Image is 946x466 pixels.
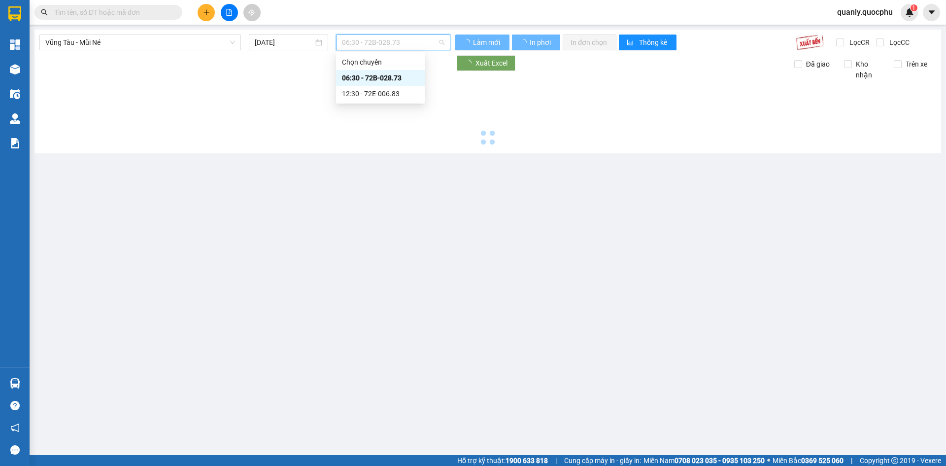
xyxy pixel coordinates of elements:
[927,8,936,17] span: caret-down
[802,59,834,70] span: Đã giao
[902,59,931,70] span: Trên xe
[243,4,261,21] button: aim
[767,459,770,463] span: ⚪️
[619,35,676,50] button: bar-chartThống kê
[10,64,20,74] img: warehouse-icon
[530,37,552,48] span: In phơi
[221,4,238,21] button: file-add
[342,72,419,83] div: 06:30 - 72B-028.73
[10,445,20,455] span: message
[342,88,419,99] div: 12:30 - 72E-006.83
[923,4,940,21] button: caret-down
[473,37,502,48] span: Làm mới
[226,9,233,16] span: file-add
[564,455,641,466] span: Cung cấp máy in - giấy in:
[912,4,915,11] span: 1
[198,4,215,21] button: plus
[248,9,255,16] span: aim
[885,37,911,48] span: Lọc CC
[10,401,20,410] span: question-circle
[506,457,548,465] strong: 1900 633 818
[8,6,21,21] img: logo-vxr
[911,4,917,11] sup: 1
[10,89,20,99] img: warehouse-icon
[796,35,824,50] img: 9k=
[891,457,898,464] span: copyright
[342,57,419,68] div: Chọn chuyến
[45,35,235,50] span: Vũng Tàu - Mũi Né
[520,39,528,46] span: loading
[463,39,472,46] span: loading
[457,455,548,466] span: Hỗ trợ kỹ thuật:
[203,9,210,16] span: plus
[10,113,20,124] img: warehouse-icon
[336,54,425,70] div: Chọn chuyến
[643,455,765,466] span: Miền Nam
[563,35,616,50] button: In đơn chọn
[852,59,886,80] span: Kho nhận
[457,55,515,71] button: Xuất Excel
[10,138,20,148] img: solution-icon
[627,39,635,47] span: bar-chart
[555,455,557,466] span: |
[773,455,844,466] span: Miền Bắc
[54,7,170,18] input: Tìm tên, số ĐT hoặc mã đơn
[255,37,313,48] input: 12/09/2025
[10,423,20,432] span: notification
[41,9,48,16] span: search
[845,37,871,48] span: Lọc CR
[342,35,444,50] span: 06:30 - 72B-028.73
[905,8,914,17] img: icon-new-feature
[639,37,669,48] span: Thống kê
[675,457,765,465] strong: 0708 023 035 - 0935 103 250
[512,35,560,50] button: In phơi
[10,39,20,50] img: dashboard-icon
[801,457,844,465] strong: 0369 525 060
[851,455,852,466] span: |
[455,35,509,50] button: Làm mới
[10,378,20,389] img: warehouse-icon
[829,6,901,18] span: quanly.quocphu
